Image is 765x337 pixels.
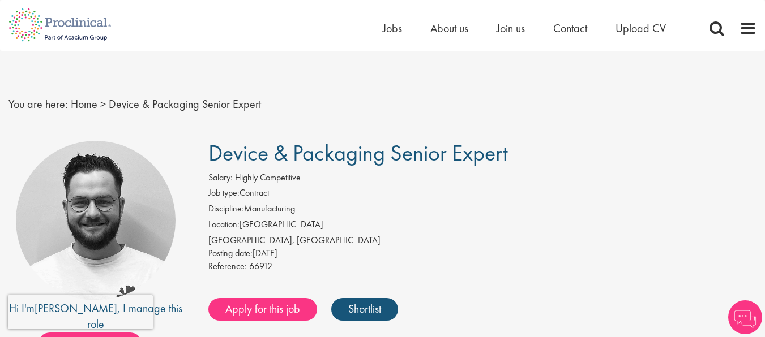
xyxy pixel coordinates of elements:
[249,260,272,272] span: 66912
[331,298,398,321] a: Shortlist
[430,21,468,36] a: About us
[16,141,176,300] img: imeage of recruiter Emile De Beer
[235,171,301,183] span: Highly Competitive
[208,298,317,321] a: Apply for this job
[109,97,261,111] span: Device & Packaging Senior Expert
[8,97,68,111] span: You are here:
[728,300,762,334] img: Chatbot
[208,202,244,215] label: Discipline:
[208,247,757,260] div: [DATE]
[208,218,757,234] li: [GEOGRAPHIC_DATA]
[71,97,97,111] a: breadcrumb link
[208,187,240,200] label: Job type:
[208,187,757,202] li: Contract
[208,234,757,247] div: [GEOGRAPHIC_DATA], [GEOGRAPHIC_DATA]
[553,21,587,36] a: Contact
[208,171,233,184] label: Salary:
[616,21,666,36] a: Upload CV
[100,97,106,111] span: >
[8,295,153,329] iframe: reCAPTCHA
[208,202,757,218] li: Manufacturing
[383,21,402,36] a: Jobs
[208,218,240,231] label: Location:
[208,260,247,273] label: Reference:
[208,139,508,167] span: Device & Packaging Senior Expert
[208,247,253,259] span: Posting date:
[497,21,525,36] a: Join us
